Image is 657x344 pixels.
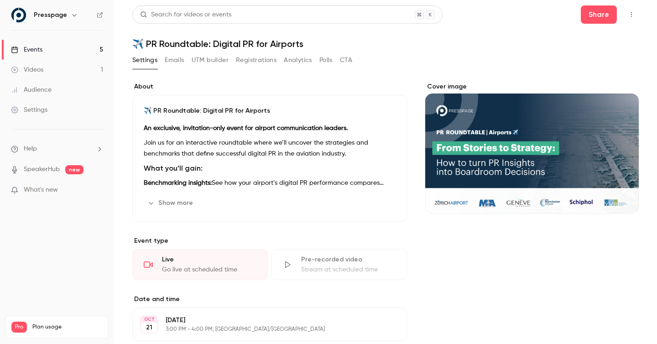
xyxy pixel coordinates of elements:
[11,85,52,94] div: Audience
[11,8,26,22] img: Presspage
[425,82,639,214] section: Cover image
[144,106,396,115] p: ✈️ PR Roundtable: Digital PR for Airports
[11,45,42,54] div: Events
[141,316,157,323] div: OCT
[162,255,256,264] div: Live
[425,82,639,91] label: Cover image
[144,125,348,131] strong: An exclusive, invitation-only event for airport communication leaders.
[162,265,256,274] div: Go live at scheduled time
[132,295,407,304] label: Date and time
[24,165,60,174] a: SpeakerHub
[11,322,27,333] span: Pro
[144,177,396,188] p: See how your airport’s digital PR performance compares against peers worldwide, and learn the ind...
[581,5,617,24] button: Share
[144,180,212,186] strong: Benchmarking insights:
[132,82,407,91] label: About
[132,249,268,280] div: LiveGo live at scheduled time
[166,326,359,333] p: 3:00 PM - 4:00 PM, [GEOGRAPHIC_DATA]/[GEOGRAPHIC_DATA]
[166,316,359,325] p: [DATE]
[65,165,83,174] span: new
[144,137,396,159] p: Join us for an interactive roundtable where we’ll uncover the strategies and benchmarks that defi...
[132,53,157,68] button: Settings
[92,186,103,194] iframe: Noticeable Trigger
[24,144,37,154] span: Help
[144,163,396,174] h3: What you’ll gain:
[271,249,407,280] div: Pre-recorded videoStream at scheduled time
[11,65,43,74] div: Videos
[340,53,352,68] button: CTA
[284,53,312,68] button: Analytics
[32,323,103,331] span: Plan usage
[34,10,67,20] h6: Presspage
[132,38,639,49] h1: ✈️ PR Roundtable: Digital PR for Airports
[192,53,229,68] button: UTM builder
[146,323,152,332] p: 21
[24,185,58,195] span: What's new
[11,105,47,115] div: Settings
[319,53,333,68] button: Polls
[140,10,231,20] div: Search for videos or events
[11,144,103,154] li: help-dropdown-opener
[301,265,396,274] div: Stream at scheduled time
[132,236,407,245] p: Event type
[144,196,198,210] button: Show more
[236,53,276,68] button: Registrations
[165,53,184,68] button: Emails
[301,255,396,264] div: Pre-recorded video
